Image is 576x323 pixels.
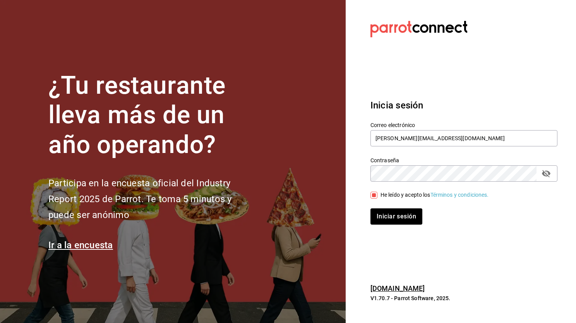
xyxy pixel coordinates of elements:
button: passwordField [540,167,553,180]
a: [DOMAIN_NAME] [370,284,425,292]
a: Términos y condiciones. [430,192,489,198]
p: V1.70.7 - Parrot Software, 2025. [370,294,557,302]
button: Iniciar sesión [370,208,422,225]
h3: Inicia sesión [370,98,557,112]
input: Ingresa tu correo electrónico [370,130,557,146]
div: He leído y acepto los [381,191,489,199]
h1: ¿Tu restaurante lleva más de un año operando? [48,71,257,160]
a: Ir a la encuesta [48,240,113,251]
label: Correo electrónico [370,122,557,127]
label: Contraseña [370,157,557,163]
h2: Participa en la encuesta oficial del Industry Report 2025 de Parrot. Te toma 5 minutos y puede se... [48,175,257,223]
